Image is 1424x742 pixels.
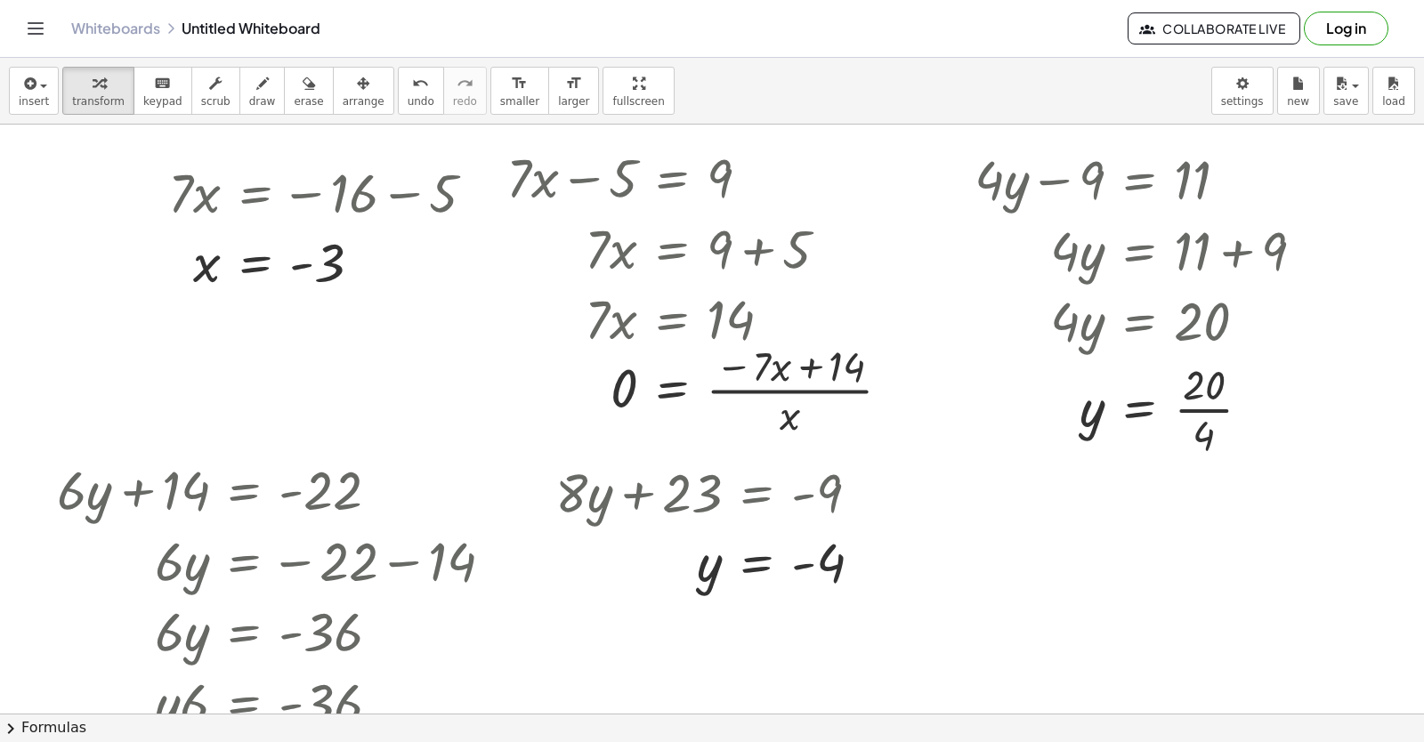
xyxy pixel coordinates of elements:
[143,95,182,108] span: keypad
[490,67,549,115] button: format_sizesmaller
[343,95,384,108] span: arrange
[1287,95,1309,108] span: new
[443,67,487,115] button: redoredo
[453,95,477,108] span: redo
[500,95,539,108] span: smaller
[412,73,429,94] i: undo
[548,67,599,115] button: format_sizelarger
[612,95,664,108] span: fullscreen
[457,73,473,94] i: redo
[1333,95,1358,108] span: save
[1221,95,1264,108] span: settings
[9,67,59,115] button: insert
[1143,20,1285,36] span: Collaborate Live
[1211,67,1274,115] button: settings
[558,95,589,108] span: larger
[239,67,286,115] button: draw
[62,67,134,115] button: transform
[294,95,323,108] span: erase
[511,73,528,94] i: format_size
[1128,12,1300,44] button: Collaborate Live
[71,20,160,37] a: Whiteboards
[72,95,125,108] span: transform
[1382,95,1405,108] span: load
[191,67,240,115] button: scrub
[408,95,434,108] span: undo
[249,95,276,108] span: draw
[333,67,394,115] button: arrange
[19,95,49,108] span: insert
[398,67,444,115] button: undoundo
[565,73,582,94] i: format_size
[1323,67,1369,115] button: save
[154,73,171,94] i: keyboard
[133,67,192,115] button: keyboardkeypad
[21,14,50,43] button: Toggle navigation
[603,67,674,115] button: fullscreen
[284,67,333,115] button: erase
[1372,67,1415,115] button: load
[1304,12,1388,45] button: Log in
[201,95,231,108] span: scrub
[1277,67,1320,115] button: new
